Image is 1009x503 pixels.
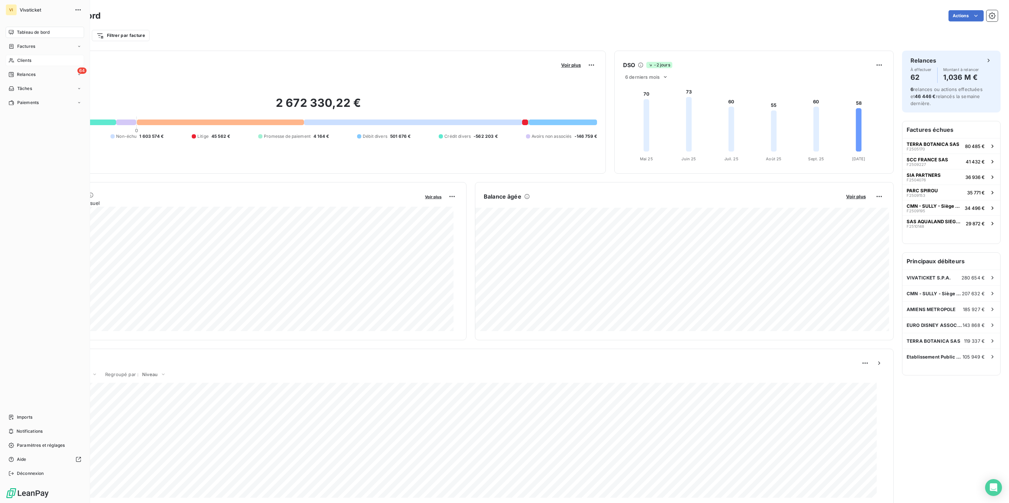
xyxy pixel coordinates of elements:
span: Déconnexion [17,470,44,477]
span: SIA PARTNERS [907,172,941,178]
tspan: [DATE] [852,156,865,161]
span: 35 771 € [967,190,985,195]
span: Débit divers [363,133,387,140]
tspan: Août 25 [766,156,781,161]
span: 143 868 € [963,322,985,328]
span: Vivaticket [20,7,70,13]
span: 41 432 € [966,159,985,165]
h6: Principaux débiteurs [902,253,1000,270]
span: -562 203 € [474,133,498,140]
span: SCC FRANCE SAS [907,157,948,162]
h6: Relances [910,56,936,65]
span: 0 [135,128,138,133]
span: F2504076 [907,178,926,182]
button: TERRA BOTANICA SASF250517080 485 € [902,138,1000,154]
span: PARC SPIROU [907,188,938,193]
button: PARC SPIROUF250915335 771 € [902,185,1000,200]
tspan: Juin 25 [681,156,696,161]
a: Aide [6,454,84,465]
span: Litige [197,133,209,140]
span: 46 446 € [915,93,935,99]
span: CMN - SULLY - Siège MSIC [907,203,962,209]
span: Promesse de paiement [264,133,311,140]
h2: 2 672 330,22 € [40,96,597,117]
span: Notifications [17,428,43,434]
span: 280 654 € [962,275,985,280]
span: VIVATICKET S.P.A. [907,275,951,280]
div: Open Intercom Messenger [985,479,1002,496]
span: 119 337 € [964,338,985,344]
span: 1 603 574 € [139,133,164,140]
span: Etablissement Public Du Musee Du Louvre [907,354,963,360]
span: Niveau [142,372,158,377]
img: Logo LeanPay [6,488,49,499]
span: Regroupé par : [105,372,139,377]
h4: 1,036 M € [943,72,979,83]
tspan: Sept. 25 [808,156,824,161]
span: AMIENS METROPOLE [907,307,956,312]
span: CMN - SULLY - Siège MSIC [907,291,962,296]
button: Filtrer par facture [92,30,150,41]
span: 29 872 € [966,221,985,226]
span: Voir plus [561,62,581,68]
span: 64 [77,67,87,74]
span: Chiffre d'affaires mensuel [40,199,420,207]
h4: 62 [910,72,932,83]
button: SIA PARTNERSF250407636 936 € [902,169,1000,185]
span: Clients [17,57,31,64]
span: Voir plus [846,194,866,199]
span: F2509153 [907,193,925,198]
span: F2509227 [907,162,926,167]
span: EURO DISNEY ASSOCIES S.A.S [907,322,963,328]
span: 6 [910,86,913,92]
span: Non-échu [116,133,137,140]
span: Tâches [17,85,32,92]
span: 207 632 € [962,291,985,296]
span: Factures [17,43,35,50]
span: 6 derniers mois [625,74,660,80]
button: Actions [948,10,984,21]
tspan: Juil. 25 [724,156,738,161]
h6: DSO [623,61,635,69]
span: Aide [17,456,26,463]
span: -146 759 € [575,133,597,140]
tspan: Mai 25 [640,156,653,161]
span: F2505170 [907,147,925,151]
span: Crédit divers [444,133,471,140]
span: 36 936 € [965,174,985,180]
span: Tableau de bord [17,29,50,36]
span: À effectuer [910,67,932,72]
span: 185 927 € [963,307,985,312]
button: SAS AQUALAND SIEGE SOCIAL - FREJUSF251014829 872 € [902,215,1000,231]
span: 501 676 € [390,133,411,140]
div: VI [6,4,17,15]
span: TERRA BOTANICA SAS [907,338,960,344]
button: CMN - SULLY - Siège MSICF250919534 496 € [902,200,1000,215]
span: Voir plus [425,194,442,199]
span: Paiements [17,99,39,106]
span: F2509195 [907,209,925,213]
button: Voir plus [844,193,868,200]
h6: Balance âgée [484,192,521,201]
span: Paramètres et réglages [17,442,65,449]
span: 105 949 € [963,354,985,360]
button: SCC FRANCE SASF250922741 432 € [902,154,1000,169]
span: Montant à relancer [943,67,979,72]
span: 34 496 € [965,205,985,211]
span: SAS AQUALAND SIEGE SOCIAL - FREJUS [907,219,963,224]
span: 4 164 € [313,133,329,140]
button: Voir plus [559,62,583,68]
button: Voir plus [423,193,444,200]
span: Avoirs non associés [532,133,572,140]
span: 80 485 € [965,143,985,149]
span: F2510148 [907,224,924,228]
span: Imports [17,414,32,420]
span: 45 562 € [211,133,230,140]
h6: Factures échues [902,121,1000,138]
span: TERRA BOTANICA SAS [907,141,959,147]
span: Relances [17,71,36,78]
span: -2 jours [646,62,672,68]
span: relances ou actions effectuées et relancés la semaine dernière. [910,86,983,106]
